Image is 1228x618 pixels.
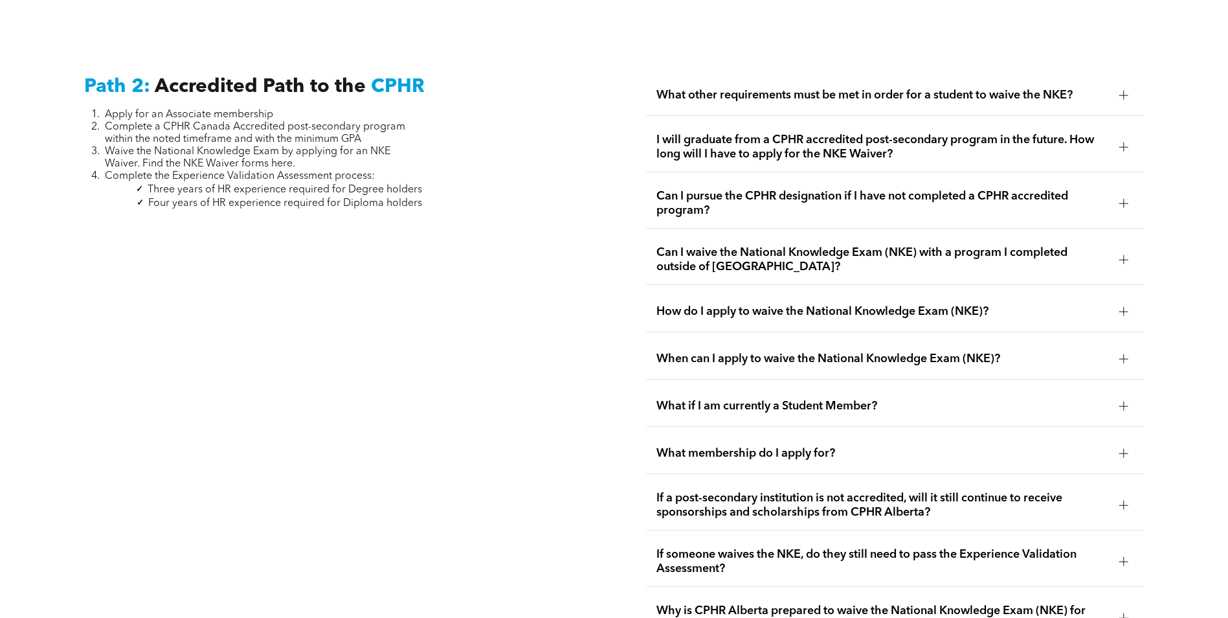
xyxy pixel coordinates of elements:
[656,133,1109,161] span: I will graduate from a CPHR accredited post-secondary program in the future. How long will I have...
[105,109,273,120] span: Apply for an Associate membership
[84,77,150,97] span: Path 2:
[656,88,1109,102] span: What other requirements must be met in order for a student to waive the NKE?
[148,185,422,195] span: Three years of HR experience required for Degree holders
[105,171,375,181] span: Complete the Experience Validation Assessment process:
[656,446,1109,461] span: What membership do I apply for?
[371,77,425,97] span: CPHR
[656,547,1109,576] span: If someone waives the NKE, do they still need to pass the Experience Validation Assessment?
[656,246,1109,274] span: Can I waive the National Knowledge Exam (NKE) with a program I completed outside of [GEOGRAPHIC_D...
[105,146,390,169] span: Waive the National Knowledge Exam by applying for an NKE Waiver. Find the NKE Waiver forms here.
[656,352,1109,366] span: When can I apply to waive the National Knowledge Exam (NKE)?
[148,198,422,209] span: Four years of HR experience required for Diploma holders
[656,491,1109,520] span: If a post-secondary institution is not accredited, will it still continue to receive sponsorships...
[656,189,1109,218] span: Can I pursue the CPHR designation if I have not completed a CPHR accredited program?
[155,77,366,97] span: Accredited Path to the
[656,304,1109,319] span: How do I apply to waive the National Knowledge Exam (NKE)?
[656,399,1109,413] span: What if I am currently a Student Member?
[105,122,405,144] span: Complete a CPHR Canada Accredited post-secondary program within the noted timeframe and with the ...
